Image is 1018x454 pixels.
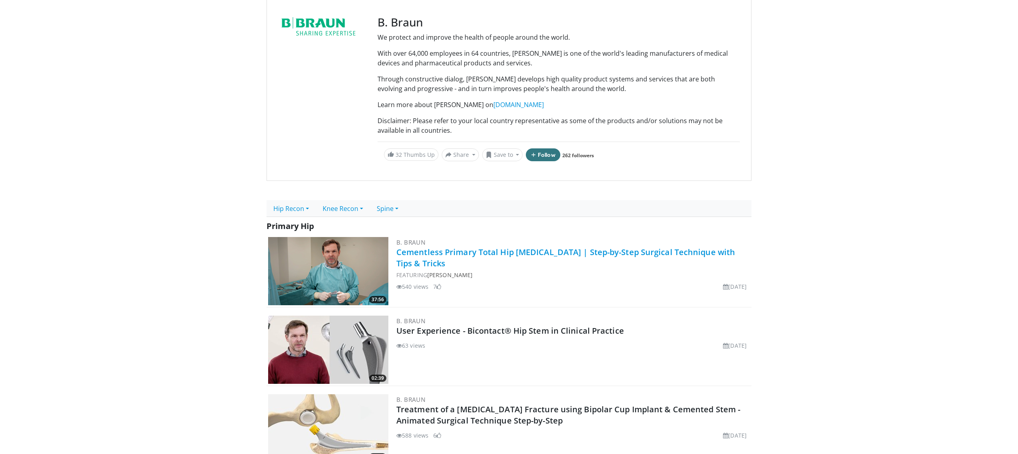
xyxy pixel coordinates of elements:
span: 37:56 [369,296,386,303]
div: FEATURING [396,271,750,279]
a: B. Braun [396,395,426,403]
span: 02:39 [369,375,386,382]
a: User Experience - Bicontact® Hip Stem in Clinical Practice [396,325,624,336]
a: Knee Recon [316,200,370,217]
li: [DATE] [723,282,747,291]
a: [DOMAIN_NAME] [493,100,544,109]
li: 7 [433,282,441,291]
h3: B. Braun [378,16,740,29]
li: 588 views [396,431,428,440]
p: Disclaimer: Please refer to your local country representative as some of the products and/or solu... [378,116,740,135]
p: With over 64,000 employees in 64 countries, [PERSON_NAME] is one of the world's leading manufactu... [378,49,740,68]
button: Share [442,148,479,161]
a: B. Braun [396,238,426,246]
a: Treatment of a [MEDICAL_DATA] Fracture using Bipolar Cup Implant & Cemented Stem - Animated Surgi... [396,404,740,426]
li: [DATE] [723,341,747,350]
button: Follow [526,148,560,161]
li: 540 views [396,282,428,291]
a: 32 Thumbs Up [384,148,438,161]
p: We protect and improve the health of people around the world. [378,32,740,42]
p: Learn more about [PERSON_NAME] on [378,100,740,109]
a: Cementless Primary Total Hip [MEDICAL_DATA] | Step-by-Step Surgical Technique with Tips & Tricks [396,247,735,269]
button: Save to [482,148,523,161]
a: Spine [370,200,405,217]
li: 6 [433,431,441,440]
p: Through constructive dialog, [PERSON_NAME] develops high quality product systems and services tha... [378,74,740,93]
li: 63 views [396,341,425,350]
a: [PERSON_NAME] [427,271,473,279]
li: [DATE] [723,431,747,440]
img: 0732e846-dfaf-48e4-92d8-164ee1b1b95b.png.300x170_q85_crop-smart_upscale.png [268,237,388,305]
span: Primary Hip [267,221,314,231]
a: 02:39 [268,316,388,384]
a: 262 followers [562,152,594,159]
span: 32 [396,151,402,158]
a: 37:56 [268,237,388,305]
img: 0db22b30-d533-42c0-80d5-28c8f312f1a0.300x170_q85_crop-smart_upscale.jpg [268,316,388,384]
a: B. Braun [396,317,426,325]
a: Hip Recon [267,200,316,217]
